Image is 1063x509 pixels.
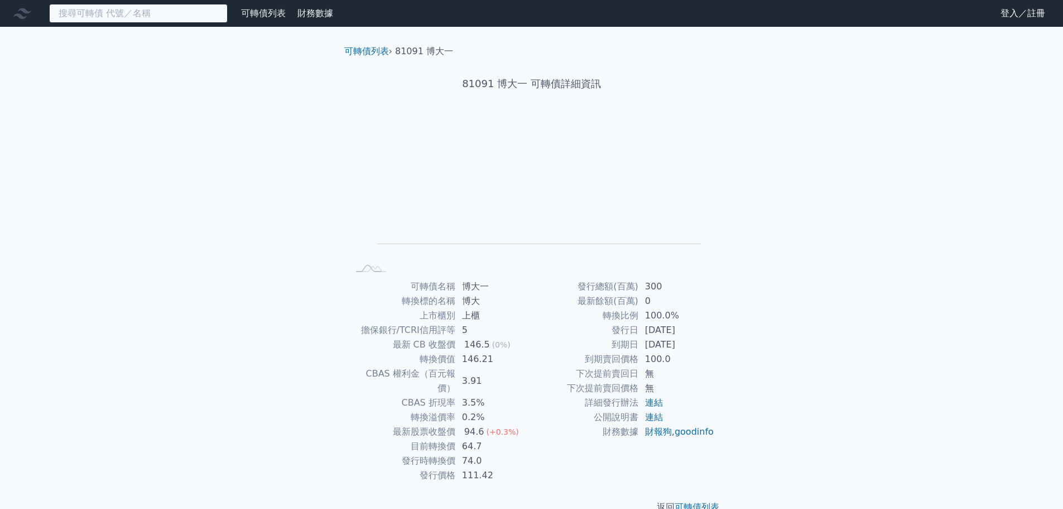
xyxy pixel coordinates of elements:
[367,127,701,260] g: Chart
[532,410,638,425] td: 公開說明書
[49,4,228,23] input: 搜尋可轉債 代號／名稱
[532,337,638,352] td: 到期日
[638,279,715,294] td: 300
[349,294,455,308] td: 轉換標的名稱
[532,425,638,439] td: 財務數據
[349,367,455,396] td: CBAS 權利金（百元報價）
[241,8,286,18] a: 可轉債列表
[349,279,455,294] td: 可轉債名稱
[638,425,715,439] td: ,
[638,294,715,308] td: 0
[462,337,492,352] div: 146.5
[349,396,455,410] td: CBAS 折現率
[532,352,638,367] td: 到期賣回價格
[532,323,638,337] td: 發行日
[455,294,532,308] td: 博大
[344,45,392,58] li: ›
[455,454,532,468] td: 74.0
[297,8,333,18] a: 財務數據
[349,439,455,454] td: 目前轉換價
[638,367,715,381] td: 無
[349,337,455,352] td: 最新 CB 收盤價
[532,308,638,323] td: 轉換比例
[638,381,715,396] td: 無
[638,323,715,337] td: [DATE]
[532,294,638,308] td: 最新餘額(百萬)
[349,323,455,337] td: 擔保銀行/TCRI信用評等
[492,340,511,349] span: (0%)
[455,279,532,294] td: 博大一
[992,4,1054,22] a: 登入／註冊
[638,308,715,323] td: 100.0%
[645,412,663,422] a: 連結
[532,381,638,396] td: 下次提前賣回價格
[349,308,455,323] td: 上市櫃別
[455,367,532,396] td: 3.91
[638,337,715,352] td: [DATE]
[349,454,455,468] td: 發行時轉換價
[455,410,532,425] td: 0.2%
[335,76,728,92] h1: 81091 博大一 可轉債詳細資訊
[638,352,715,367] td: 100.0
[349,352,455,367] td: 轉換價值
[645,426,672,437] a: 財報狗
[675,426,714,437] a: goodinfo
[455,323,532,337] td: 5
[455,396,532,410] td: 3.5%
[645,397,663,408] a: 連結
[395,45,453,58] li: 81091 博大一
[486,427,518,436] span: (+0.3%)
[349,468,455,483] td: 發行價格
[532,367,638,381] td: 下次提前賣回日
[455,468,532,483] td: 111.42
[532,279,638,294] td: 發行總額(百萬)
[455,439,532,454] td: 64.7
[349,410,455,425] td: 轉換溢價率
[344,46,389,56] a: 可轉債列表
[532,396,638,410] td: 詳細發行辦法
[455,308,532,323] td: 上櫃
[462,425,487,439] div: 94.6
[455,352,532,367] td: 146.21
[349,425,455,439] td: 最新股票收盤價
